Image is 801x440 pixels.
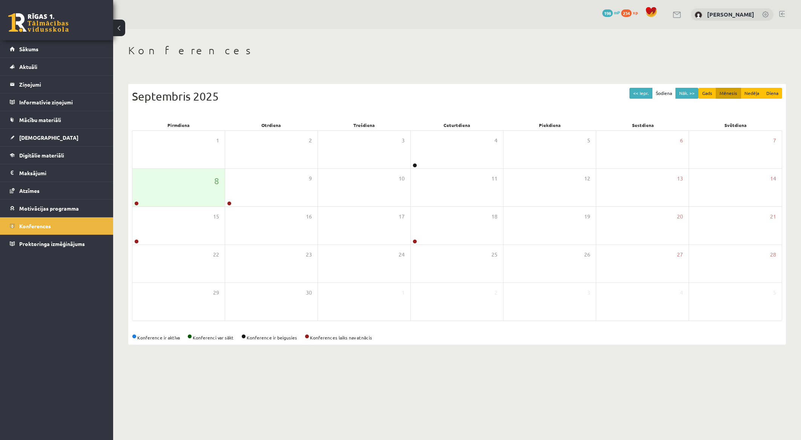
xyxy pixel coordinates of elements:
a: Sākums [10,40,104,58]
span: 28 [770,251,776,259]
a: Maksājumi [10,164,104,182]
span: 25 [491,251,497,259]
a: Rīgas 1. Tālmācības vidusskola [8,13,69,32]
a: [PERSON_NAME] [707,11,754,18]
a: Konferences [10,217,104,235]
a: Atzīmes [10,182,104,199]
span: Aktuāli [19,63,37,70]
span: Motivācijas programma [19,205,79,212]
a: Ziņojumi [10,76,104,93]
span: Atzīmes [19,187,40,194]
span: 9 [309,174,312,183]
a: Informatīvie ziņojumi [10,93,104,111]
button: Nāk. >> [675,88,698,99]
span: 6 [680,136,683,145]
span: Digitālie materiāli [19,152,64,159]
button: Šodiena [652,88,676,99]
span: 20 [677,212,683,221]
span: 12 [584,174,590,183]
div: Otrdiena [225,120,318,130]
span: 26 [584,251,590,259]
legend: Ziņojumi [19,76,104,93]
a: [DEMOGRAPHIC_DATA] [10,129,104,146]
span: 22 [213,251,219,259]
span: 3 [402,136,405,145]
div: Svētdiena [689,120,782,130]
button: Mēnesis [716,88,741,99]
a: Motivācijas programma [10,200,104,217]
span: mP [614,9,620,15]
a: 234 xp [621,9,641,15]
span: 17 [399,212,405,221]
span: 14 [770,174,776,183]
span: 198 [602,9,613,17]
span: 21 [770,212,776,221]
span: 4 [680,289,683,297]
span: 5 [773,289,776,297]
span: xp [633,9,638,15]
span: 1 [216,136,219,145]
span: Konferences [19,223,51,229]
span: 5 [587,136,590,145]
span: 11 [491,174,497,183]
span: 23 [306,251,312,259]
span: 19 [584,212,590,221]
div: Piekdiena [503,120,596,130]
span: 30 [306,289,312,297]
a: Mācību materiāli [10,111,104,128]
div: Septembris 2025 [132,88,782,105]
span: 24 [399,251,405,259]
div: Ceturtdiena [411,120,503,130]
span: 234 [621,9,632,17]
span: 18 [491,212,497,221]
span: 3 [587,289,590,297]
button: << Iepr. [629,88,652,99]
span: 2 [309,136,312,145]
legend: Informatīvie ziņojumi [19,93,104,111]
span: Proktoringa izmēģinājums [19,240,85,247]
div: Konference ir aktīva Konferenci var sākt Konference ir beigusies Konferences laiks nav atnācis [132,334,782,341]
button: Diena [763,88,782,99]
span: 16 [306,212,312,221]
div: Sestdiena [596,120,689,130]
span: [DEMOGRAPHIC_DATA] [19,134,78,141]
span: 15 [213,212,219,221]
span: 4 [494,136,497,145]
span: 10 [399,174,405,183]
a: Proktoringa izmēģinājums [10,235,104,252]
span: 7 [773,136,776,145]
span: 27 [677,251,683,259]
a: 198 mP [602,9,620,15]
div: Pirmdiena [132,120,225,130]
h1: Konferences [128,44,786,57]
a: Digitālie materiāli [10,147,104,164]
span: 8 [214,174,219,187]
span: Sākums [19,46,38,52]
div: Trešdiena [318,120,411,130]
button: Nedēļa [741,88,763,99]
span: 2 [494,289,497,297]
button: Gads [698,88,716,99]
a: Aktuāli [10,58,104,75]
legend: Maksājumi [19,164,104,182]
img: Ksenija Tereško [695,11,702,19]
span: 29 [213,289,219,297]
span: 1 [402,289,405,297]
span: Mācību materiāli [19,116,61,123]
span: 13 [677,174,683,183]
